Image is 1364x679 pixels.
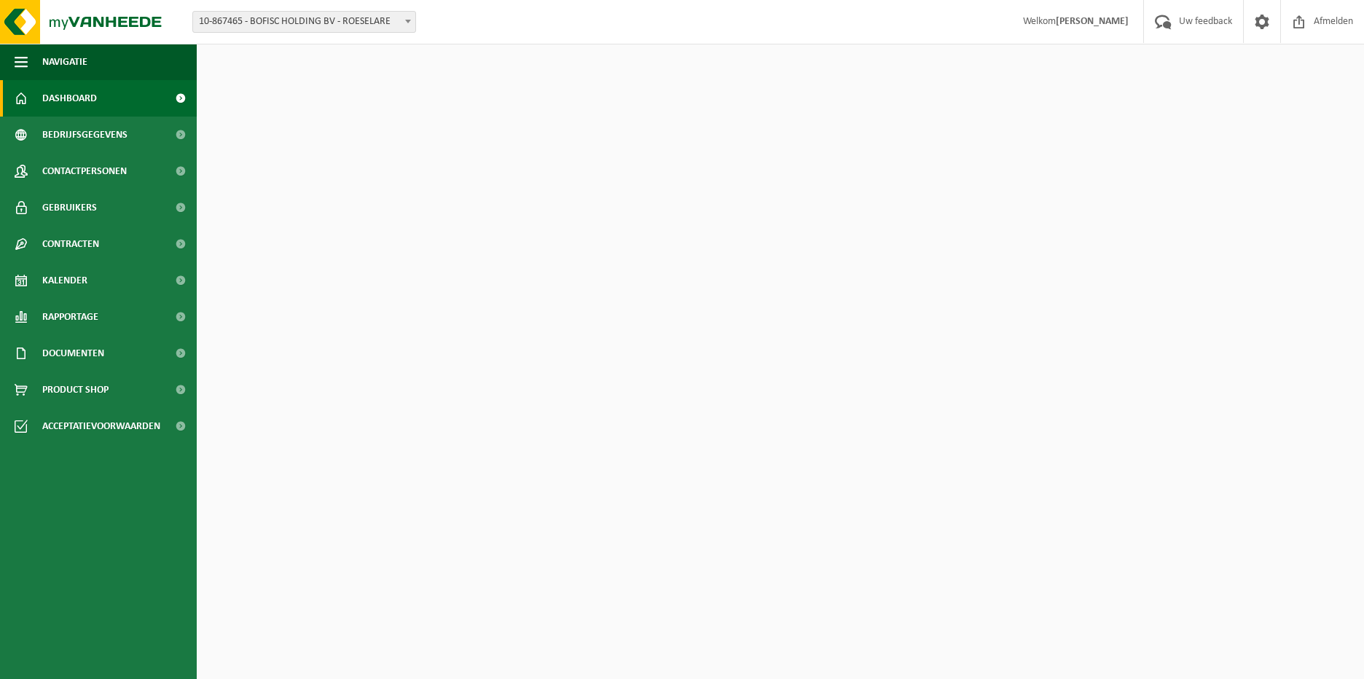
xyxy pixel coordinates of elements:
[42,335,104,372] span: Documenten
[42,44,87,80] span: Navigatie
[42,262,87,299] span: Kalender
[42,80,97,117] span: Dashboard
[42,299,98,335] span: Rapportage
[192,11,416,33] span: 10-867465 - BOFISC HOLDING BV - ROESELARE
[1056,16,1129,27] strong: [PERSON_NAME]
[42,408,160,444] span: Acceptatievoorwaarden
[42,153,127,189] span: Contactpersonen
[42,189,97,226] span: Gebruikers
[42,117,128,153] span: Bedrijfsgegevens
[42,372,109,408] span: Product Shop
[193,12,415,32] span: 10-867465 - BOFISC HOLDING BV - ROESELARE
[42,226,99,262] span: Contracten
